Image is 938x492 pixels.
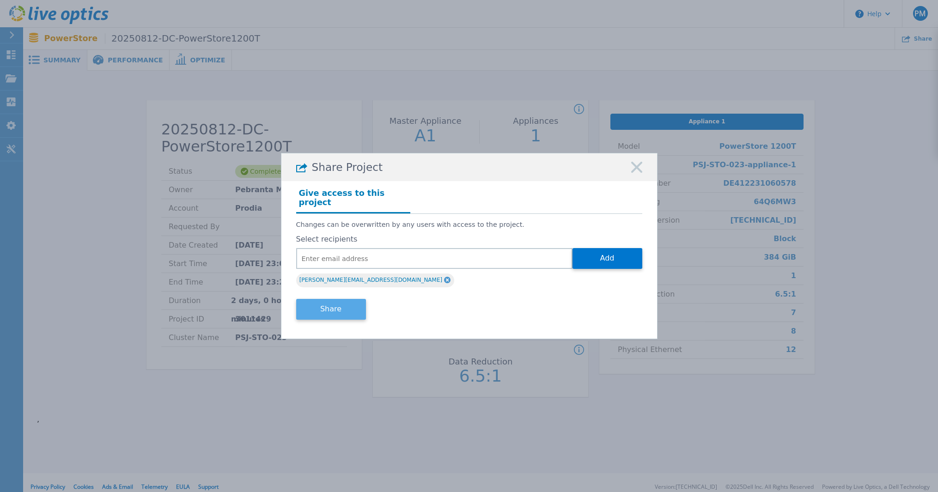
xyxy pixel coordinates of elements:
[312,161,383,174] span: Share Project
[573,248,642,269] button: Add
[296,221,642,229] p: Changes can be overwritten by any users with access to the project.
[296,299,366,320] button: Share
[296,235,642,243] label: Select recipients
[296,248,573,269] input: Enter email address
[296,273,454,287] div: [PERSON_NAME][EMAIL_ADDRESS][DOMAIN_NAME]
[296,186,410,213] h4: Give access to this project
